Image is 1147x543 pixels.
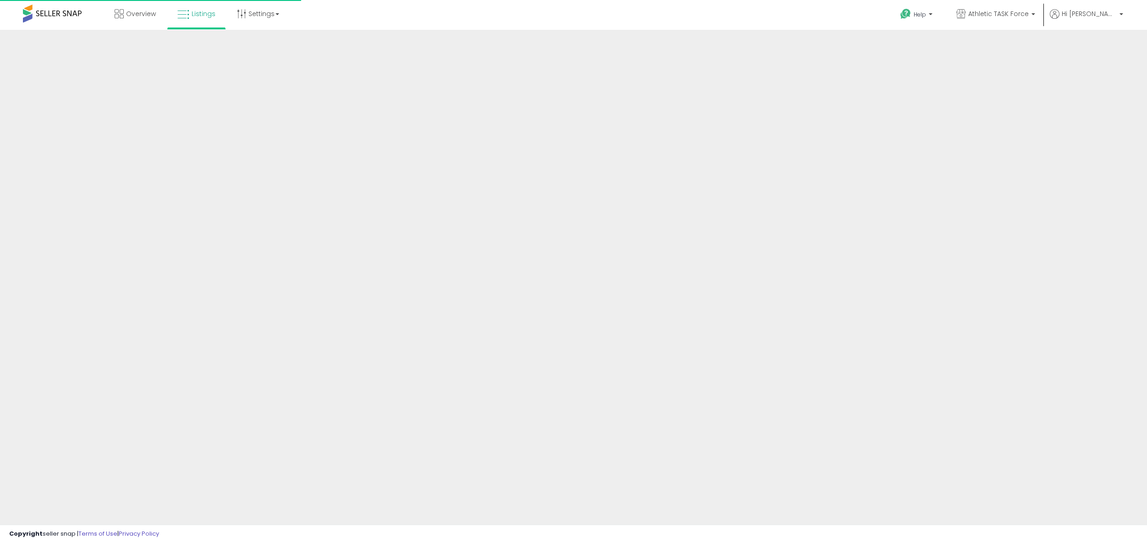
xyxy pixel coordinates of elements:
[968,9,1029,18] span: Athletic TASK Force
[900,8,911,20] i: Get Help
[126,9,156,18] span: Overview
[914,11,926,18] span: Help
[1062,9,1117,18] span: Hi [PERSON_NAME]
[1050,9,1123,30] a: Hi [PERSON_NAME]
[192,9,215,18] span: Listings
[893,1,942,30] a: Help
